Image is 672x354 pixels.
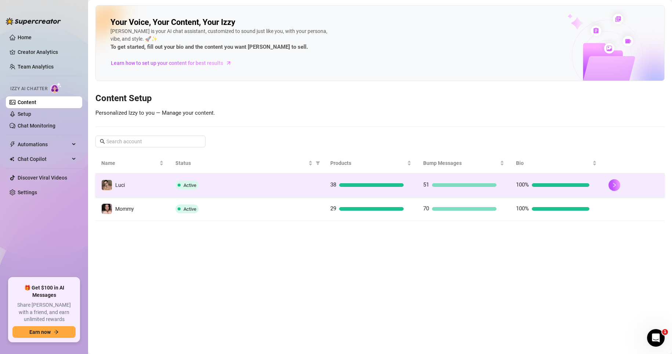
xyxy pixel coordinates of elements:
span: 🎁 Get $100 in AI Messages [12,284,76,299]
h2: Your Voice, Your Content, Your Izzy [110,17,235,27]
span: 70 [423,205,429,212]
span: 100% [516,181,529,188]
span: 29 [330,205,336,212]
span: Active [184,206,196,212]
a: Team Analytics [18,64,54,70]
span: 38 [330,181,336,188]
span: Learn how to set up your content for best results [111,59,223,67]
span: Luci [115,182,125,188]
span: Earn now [29,329,51,335]
a: Chat Monitoring [18,123,55,129]
a: Home [18,34,32,40]
th: Products [324,153,417,173]
span: Personalized Izzy to you — Manage your content. [95,110,215,116]
th: Status [170,153,324,173]
a: Creator Analytics [18,46,76,58]
a: Setup [18,111,31,117]
span: Automations [18,139,70,150]
button: Earn nowarrow-right [12,326,76,338]
h3: Content Setup [95,93,665,104]
span: Izzy AI Chatter [10,85,47,92]
span: Share [PERSON_NAME] with a friend, and earn unlimited rewards [12,302,76,323]
th: Bump Messages [417,153,510,173]
strong: To get started, fill out your bio and the content you want [PERSON_NAME] to sell. [110,44,308,50]
span: Mommy [115,206,134,212]
img: Mommy [102,204,112,214]
span: arrow-right [225,59,232,67]
span: Bump Messages [423,159,498,167]
a: Discover Viral Videos [18,175,67,181]
span: Name [101,159,158,167]
img: ai-chatter-content-library-cLFOSyPT.png [551,6,664,81]
span: Chat Copilot [18,153,70,165]
a: Learn how to set up your content for best results [110,57,237,69]
span: Active [184,182,196,188]
a: Content [18,99,36,105]
img: Luci [102,180,112,190]
span: filter [316,161,320,165]
th: Bio [510,153,603,173]
span: filter [314,158,322,169]
span: thunderbolt [10,141,15,147]
span: 1 [662,329,668,335]
span: search [100,139,105,144]
input: Search account [106,137,195,145]
span: Bio [516,159,591,167]
span: 100% [516,205,529,212]
span: Status [175,159,306,167]
th: Name [95,153,170,173]
img: logo-BBDzfeDw.svg [6,18,61,25]
span: Products [330,159,406,167]
div: [PERSON_NAME] is your AI chat assistant, customized to sound just like you, with your persona, vi... [110,27,331,52]
img: Chat Copilot [10,156,14,162]
span: 51 [423,181,429,188]
span: arrow-right [54,329,59,335]
span: right [612,182,617,188]
a: Settings [18,189,37,195]
img: AI Chatter [50,82,62,93]
button: right [609,179,620,191]
iframe: Intercom live chat [647,329,665,347]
